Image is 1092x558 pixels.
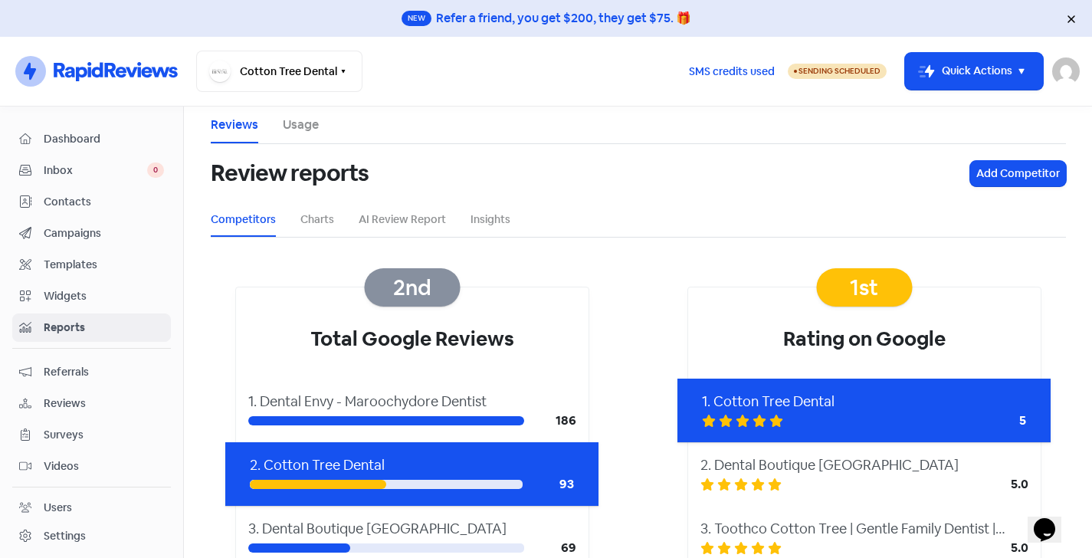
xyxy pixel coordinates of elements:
[12,125,171,153] a: Dashboard
[44,225,164,241] span: Campaigns
[12,188,171,216] a: Contacts
[12,282,171,310] a: Widgets
[147,162,164,178] span: 0
[967,475,1028,494] div: 5.0
[44,500,72,516] div: Users
[689,64,775,80] span: SMS credits used
[44,528,86,544] div: Settings
[44,162,147,179] span: Inbox
[905,53,1043,90] button: Quick Actions
[700,518,1028,539] div: 3. Toothco Cotton Tree | Gentle Family Dentist | Dentist Maroochydore
[676,62,788,78] a: SMS credits used
[12,219,171,248] a: Campaigns
[799,66,880,76] span: Sending Scheduled
[1052,57,1080,85] img: User
[364,268,460,307] div: 2nd
[967,539,1028,557] div: 5.0
[436,9,691,28] div: Refer a friend, you get $200, they get $75. 🎁
[12,494,171,522] a: Users
[12,251,171,279] a: Templates
[250,455,575,475] div: 2. Cotton Tree Dental
[44,194,164,210] span: Contacts
[44,458,164,474] span: Videos
[700,455,1028,475] div: 2. Dental Boutique [GEOGRAPHIC_DATA]
[211,212,276,228] a: Competitors
[524,412,576,430] div: 186
[44,396,164,412] span: Reviews
[1028,497,1077,543] iframe: chat widget
[12,358,171,386] a: Referrals
[523,475,574,494] div: 93
[44,427,164,443] span: Surveys
[524,539,576,557] div: 69
[236,287,589,379] div: Total Google Reviews
[12,452,171,481] a: Videos
[359,212,446,228] a: AI Review Report
[248,391,576,412] div: 1. Dental Envy - Maroochydore Dentist
[300,212,334,228] a: Charts
[12,156,171,185] a: Inbox 0
[402,11,431,26] span: New
[12,389,171,418] a: Reviews
[688,287,1041,379] div: Rating on Google
[12,313,171,342] a: Reports
[965,412,1026,430] div: 5
[248,518,576,539] div: 3. Dental Boutique [GEOGRAPHIC_DATA]
[471,212,510,228] a: Insights
[44,257,164,273] span: Templates
[816,268,912,307] div: 1st
[44,320,164,336] span: Reports
[970,161,1066,186] button: Add Competitor
[283,116,319,134] a: Usage
[196,51,362,92] button: Cotton Tree Dental
[211,116,258,134] a: Reviews
[12,421,171,449] a: Surveys
[788,62,887,80] a: Sending Scheduled
[211,149,369,198] h1: Review reports
[702,391,1027,412] div: 1. Cotton Tree Dental
[44,288,164,304] span: Widgets
[44,364,164,380] span: Referrals
[44,131,164,147] span: Dashboard
[12,522,171,550] a: Settings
